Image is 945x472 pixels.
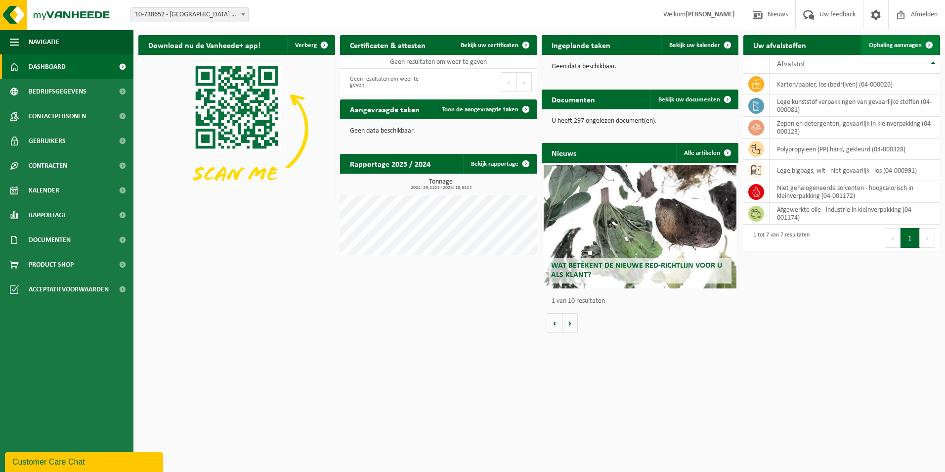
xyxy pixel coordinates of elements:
span: Ophaling aanvragen [869,42,922,48]
a: Bekijk uw kalender [661,35,737,55]
span: Kalender [29,178,59,203]
span: Documenten [29,228,71,252]
p: U heeft 297 ongelezen document(en). [552,118,729,125]
td: afgewerkte olie - industrie in kleinverpakking (04-001174) [770,203,940,225]
div: 1 tot 7 van 7 resultaten [748,227,810,249]
h2: Documenten [542,90,605,109]
span: Navigatie [29,30,59,54]
button: Next [920,228,935,248]
h2: Rapportage 2025 / 2024 [340,154,440,173]
button: Verberg [287,35,334,55]
button: 1 [901,228,920,248]
h2: Ingeplande taken [542,35,620,54]
div: Geen resultaten om weer te geven [345,71,433,93]
button: Previous [885,228,901,248]
span: Contactpersonen [29,104,86,129]
span: Bekijk uw kalender [669,42,720,48]
span: Product Shop [29,252,74,277]
a: Toon de aangevraagde taken [434,99,536,119]
span: Dashboard [29,54,66,79]
span: Toon de aangevraagde taken [442,106,518,113]
img: Download de VHEPlus App [138,55,335,203]
a: Wat betekent de nieuwe RED-richtlijn voor u als klant? [544,165,736,288]
h2: Certificaten & attesten [340,35,435,54]
span: Rapportage [29,203,67,228]
td: Geen resultaten om weer te geven [340,55,537,69]
td: niet gehalogeneerde solventen - hoogcalorisch in kleinverpakking (04-001172) [770,181,940,203]
a: Ophaling aanvragen [861,35,939,55]
p: Geen data beschikbaar. [350,128,527,135]
strong: [PERSON_NAME] [686,11,735,18]
a: Bekijk uw documenten [650,90,737,109]
span: Bekijk uw documenten [658,96,720,103]
h2: Aangevraagde taken [340,99,430,119]
button: Previous [501,72,516,92]
h2: Download nu de Vanheede+ app! [138,35,270,54]
span: 2024: 29,210 t - 2025: 18,632 t [345,186,537,190]
span: Afvalstof [777,60,805,68]
td: karton/papier, los (bedrijven) (04-000026) [770,74,940,95]
span: Contracten [29,153,67,178]
p: Geen data beschikbaar. [552,63,729,70]
button: Vorige [547,313,562,333]
span: Wat betekent de nieuwe RED-richtlijn voor u als klant? [551,262,722,279]
span: Bedrijfsgegevens [29,79,86,104]
button: Next [516,72,532,92]
span: 10-738652 - ROECOL NV - LOKEREN [131,8,248,22]
p: 1 van 10 resultaten [552,298,733,305]
a: Bekijk rapportage [463,154,536,174]
span: Bekijk uw certificaten [461,42,518,48]
a: Bekijk uw certificaten [453,35,536,55]
h3: Tonnage [345,179,537,190]
span: Acceptatievoorwaarden [29,277,109,302]
span: Verberg [295,42,317,48]
a: Alle artikelen [676,143,737,163]
td: zepen en detergenten, gevaarlijk in kleinverpakking (04-000123) [770,117,940,139]
h2: Uw afvalstoffen [743,35,816,54]
span: Gebruikers [29,129,66,153]
td: lege kunststof verpakkingen van gevaarlijke stoffen (04-000081) [770,95,940,117]
h2: Nieuws [542,143,586,162]
td: polypropyleen (PP) hard, gekleurd (04-000328) [770,139,940,160]
td: lege bigbags, wit - niet gevaarlijk - los (04-000991) [770,160,940,181]
button: Volgende [562,313,578,333]
span: 10-738652 - ROECOL NV - LOKEREN [130,7,249,22]
iframe: chat widget [5,450,165,472]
